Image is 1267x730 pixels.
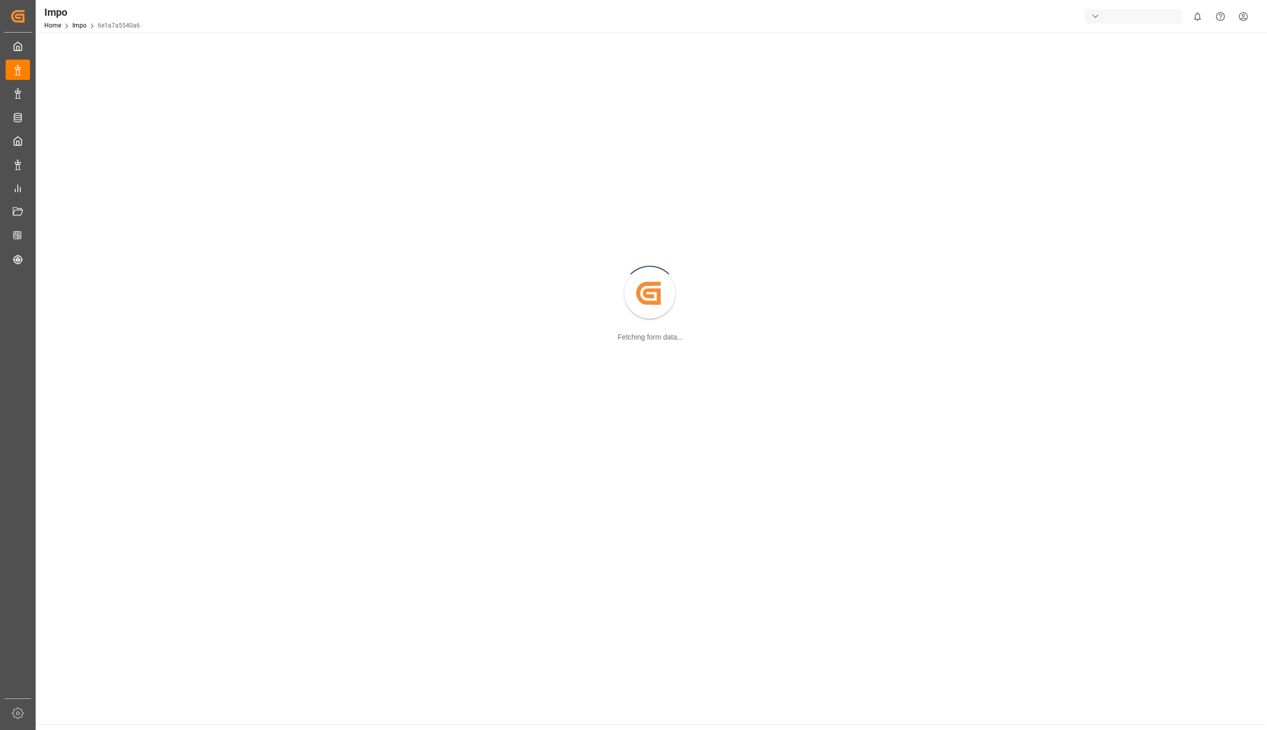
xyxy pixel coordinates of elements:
[1209,5,1232,28] button: Help Center
[44,22,61,29] a: Home
[72,22,87,29] a: Impo
[44,5,140,20] div: Impo
[618,332,683,343] div: Fetching form data...
[1186,5,1209,28] button: show 0 new notifications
